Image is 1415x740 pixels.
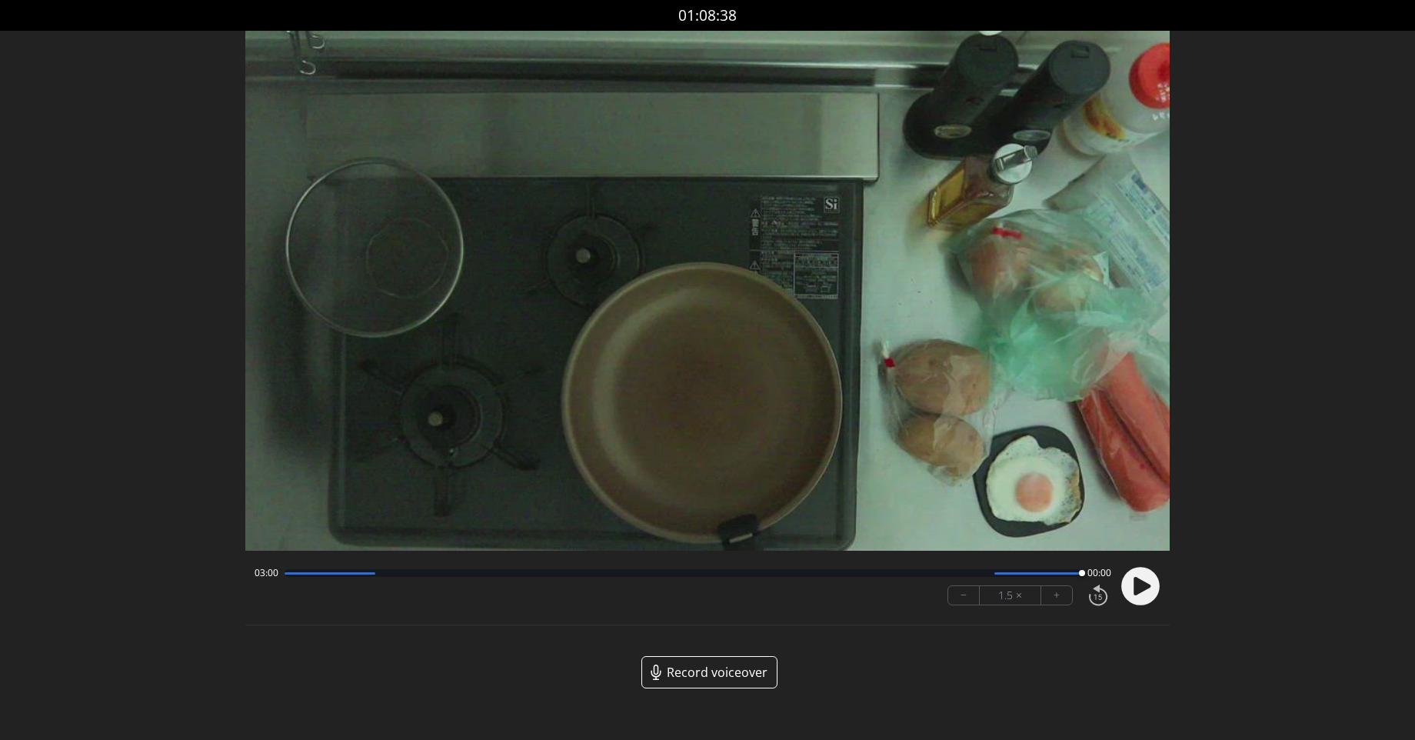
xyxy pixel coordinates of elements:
a: Record voiceover [641,656,777,688]
button: − [948,586,980,605]
span: Record voiceover [667,663,767,682]
span: 00:00 [1087,567,1111,579]
button: + [1041,586,1072,605]
span: 03:00 [255,567,278,579]
a: 01:08:38 [678,5,737,27]
div: 1.5 × [980,586,1041,605]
